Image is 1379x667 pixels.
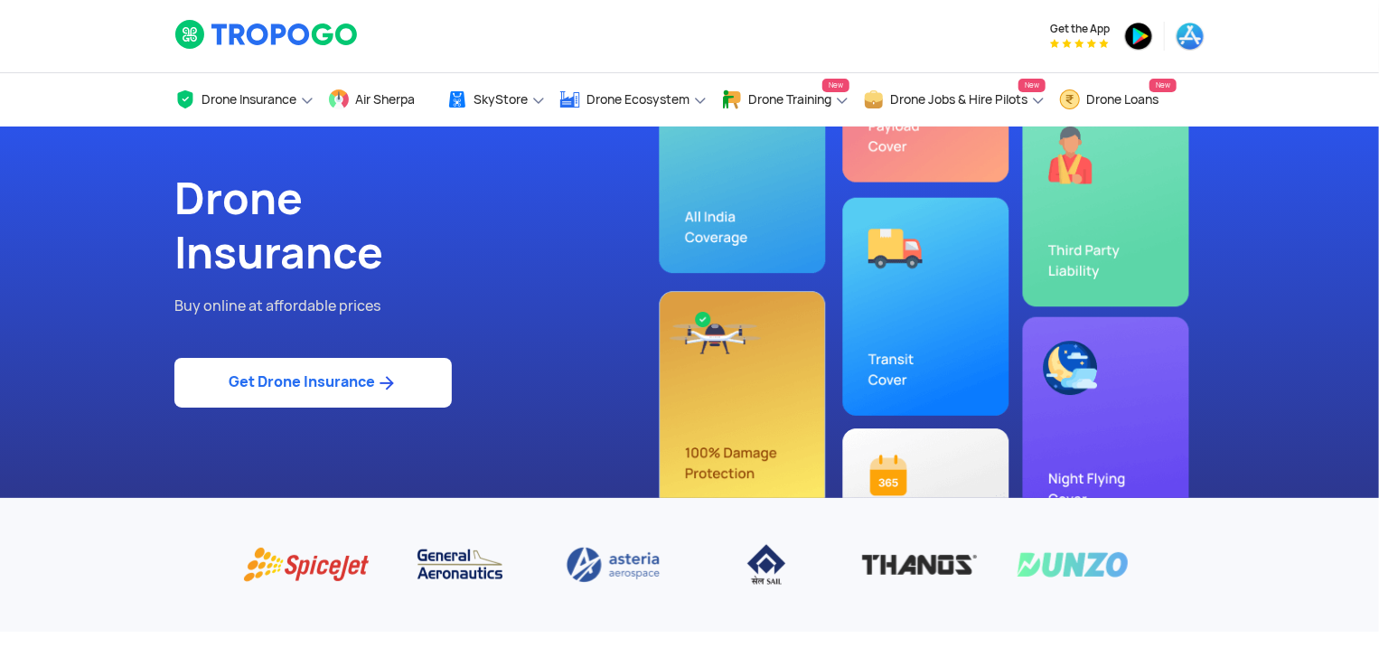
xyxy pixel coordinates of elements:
[202,92,296,107] span: Drone Insurance
[1086,92,1159,107] span: Drone Loans
[550,543,677,587] img: Asteria aerospace
[474,92,528,107] span: SkyStore
[586,92,689,107] span: Drone Ecosystem
[174,358,452,408] a: Get Drone Insurance
[174,73,314,127] a: Drone Insurance
[559,73,708,127] a: Drone Ecosystem
[174,19,360,50] img: logoHeader.svg
[328,73,433,127] a: Air Sherpa
[863,73,1046,127] a: Drone Jobs & Hire PilotsNew
[174,172,676,280] h1: Drone Insurance
[1124,22,1153,51] img: ic_playstore.png
[748,92,831,107] span: Drone Training
[1050,22,1110,36] span: Get the App
[721,73,849,127] a: Drone TrainingNew
[375,372,398,394] img: ic_arrow_forward_blue.svg
[1059,73,1177,127] a: Drone LoansNew
[1176,22,1205,51] img: ic_appstore.png
[1050,39,1109,48] img: App Raking
[397,543,523,587] img: General Aeronautics
[355,92,415,107] span: Air Sherpa
[822,79,849,92] span: New
[446,73,546,127] a: SkyStore
[703,543,830,587] img: IISCO Steel Plant
[1018,79,1046,92] span: New
[174,295,676,318] p: Buy online at affordable prices
[1149,79,1177,92] span: New
[857,543,983,587] img: Thanos Technologies
[890,92,1027,107] span: Drone Jobs & Hire Pilots
[1009,543,1136,587] img: Dunzo
[243,543,370,587] img: Spice Jet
